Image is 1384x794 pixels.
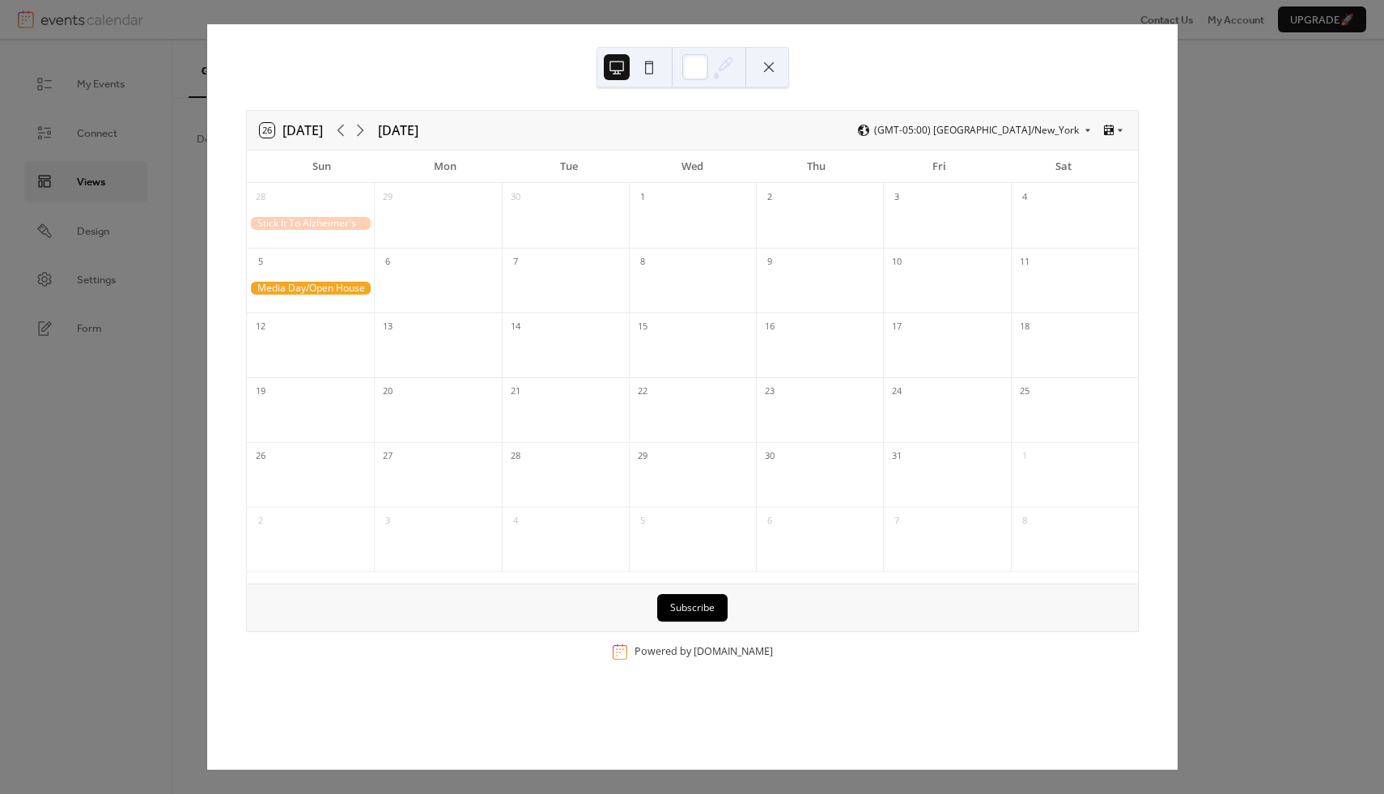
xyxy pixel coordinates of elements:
[888,448,906,465] div: 31
[260,151,384,183] div: Sun
[507,151,630,183] div: Tue
[379,448,397,465] div: 27
[761,512,779,530] div: 6
[379,318,397,336] div: 13
[761,189,779,206] div: 2
[888,253,906,271] div: 10
[379,383,397,401] div: 20
[657,594,728,622] button: Subscribe
[507,318,524,336] div: 14
[507,448,524,465] div: 28
[1016,383,1034,401] div: 25
[630,151,754,183] div: Wed
[694,644,773,658] a: [DOMAIN_NAME]
[252,253,270,271] div: 5
[252,189,270,206] div: 28
[878,151,1002,183] div: Fri
[1016,318,1034,336] div: 18
[247,217,374,231] div: Stick It To Alzheimer's Play Day
[635,644,773,658] div: Powered by
[507,253,524,271] div: 7
[379,253,397,271] div: 6
[252,383,270,401] div: 19
[634,189,652,206] div: 1
[507,189,524,206] div: 30
[888,318,906,336] div: 17
[254,119,329,142] button: 26[DATE]
[888,383,906,401] div: 24
[754,151,878,183] div: Thu
[888,512,906,530] div: 7
[384,151,507,183] div: Mon
[761,318,779,336] div: 16
[1016,512,1034,530] div: 8
[761,253,779,271] div: 9
[761,383,779,401] div: 23
[1016,253,1034,271] div: 11
[252,318,270,336] div: 12
[247,282,374,295] div: Media Day/Open House
[761,448,779,465] div: 30
[252,512,270,530] div: 2
[1016,448,1034,465] div: 1
[1001,151,1125,183] div: Sat
[634,318,652,336] div: 15
[378,121,418,140] div: [DATE]
[634,383,652,401] div: 22
[507,512,524,530] div: 4
[634,512,652,530] div: 5
[874,125,1079,135] span: (GMT-05:00) [GEOGRAPHIC_DATA]/New_York
[379,512,397,530] div: 3
[634,448,652,465] div: 29
[634,253,652,271] div: 8
[507,383,524,401] div: 21
[888,189,906,206] div: 3
[252,448,270,465] div: 26
[1016,189,1034,206] div: 4
[379,189,397,206] div: 29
